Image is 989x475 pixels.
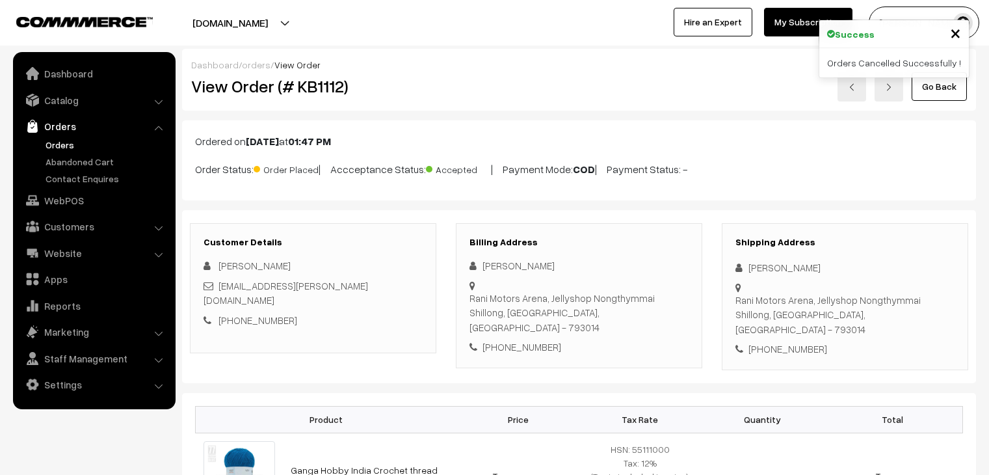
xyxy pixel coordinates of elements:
[218,314,297,326] a: [PHONE_NUMBER]
[191,76,437,96] h2: View Order (# KB1112)
[16,62,171,85] a: Dashboard
[735,237,955,248] h3: Shipping Address
[764,8,852,36] a: My Subscription
[735,293,955,337] div: Rani Motors Arena, Jellyshop Nongthymmai Shillong, [GEOGRAPHIC_DATA], [GEOGRAPHIC_DATA] - 793014
[274,59,321,70] span: View Order
[147,7,313,39] button: [DOMAIN_NAME]
[16,267,171,291] a: Apps
[191,59,239,70] a: Dashboard
[457,406,579,433] th: Price
[469,291,689,335] div: Rani Motors Arena, Jellyshop Nongthymmai Shillong, [GEOGRAPHIC_DATA], [GEOGRAPHIC_DATA] - 793014
[469,258,689,273] div: [PERSON_NAME]
[204,237,423,248] h3: Customer Details
[16,347,171,370] a: Staff Management
[469,340,689,355] div: [PHONE_NUMBER]
[195,159,963,177] p: Order Status: | Accceptance Status: | Payment Mode: | Payment Status: -
[254,159,319,176] span: Order Placed
[912,72,967,101] a: Go Back
[16,294,171,318] a: Reports
[16,189,171,212] a: WebPOS
[218,260,291,271] span: [PERSON_NAME]
[204,280,368,306] a: [EMAIL_ADDRESS][PERSON_NAME][DOMAIN_NAME]
[469,237,689,248] h3: Billing Address
[823,406,963,433] th: Total
[426,159,491,176] span: Accepted
[16,17,153,27] img: COMMMERCE
[950,23,961,42] button: Close
[42,155,171,169] a: Abandoned Cart
[835,27,875,41] strong: Success
[196,406,457,433] th: Product
[16,88,171,112] a: Catalog
[573,163,595,176] b: COD
[42,138,171,152] a: Orders
[674,8,752,36] a: Hire an Expert
[950,20,961,44] span: ×
[288,135,331,148] b: 01:47 PM
[848,83,856,91] img: left-arrow.png
[885,83,893,91] img: right-arrow.png
[869,7,979,39] button: [PERSON_NAME]…
[953,13,973,33] img: user
[246,135,279,148] b: [DATE]
[191,58,967,72] div: / /
[16,13,130,29] a: COMMMERCE
[42,172,171,185] a: Contact Enquires
[735,260,955,275] div: [PERSON_NAME]
[579,406,701,433] th: Tax Rate
[819,48,969,77] div: Orders Cancelled Successfully !
[16,241,171,265] a: Website
[242,59,270,70] a: orders
[16,215,171,238] a: Customers
[16,320,171,344] a: Marketing
[16,115,171,138] a: Orders
[701,406,823,433] th: Quantity
[195,133,963,149] p: Ordered on at
[16,373,171,396] a: Settings
[735,342,955,357] div: [PHONE_NUMBER]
